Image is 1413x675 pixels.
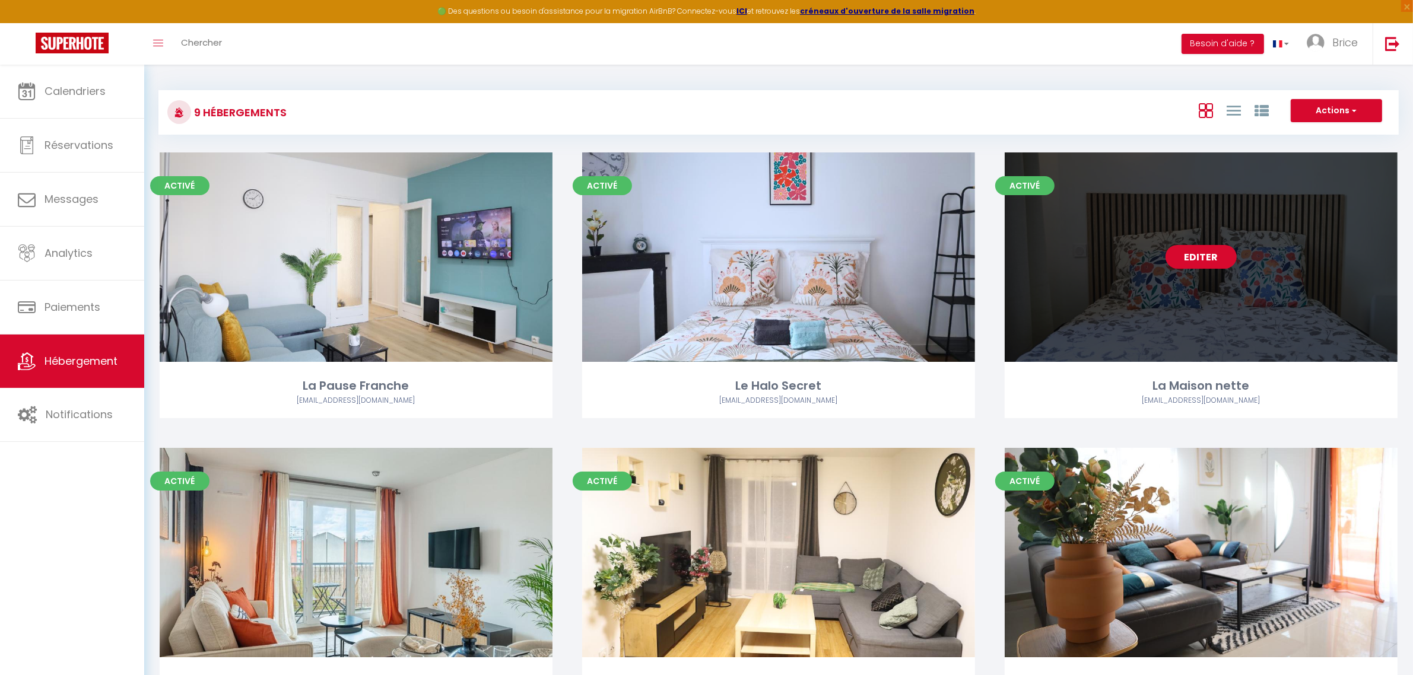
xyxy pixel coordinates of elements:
[1255,100,1269,120] a: Vue par Groupe
[582,377,975,395] div: Le Halo Secret
[150,472,209,491] span: Activé
[736,6,747,16] a: ICI
[1307,34,1325,52] img: ...
[172,23,231,65] a: Chercher
[1166,245,1237,269] a: Editer
[45,354,118,368] span: Hébergement
[160,377,553,395] div: La Pause Franche
[1227,100,1241,120] a: Vue en Liste
[45,246,93,260] span: Analytics
[1182,34,1264,54] button: Besoin d'aide ?
[1291,99,1382,123] button: Actions
[1005,377,1398,395] div: La Maison nette
[1298,23,1373,65] a: ... Brice
[45,138,113,152] span: Réservations
[1332,35,1358,50] span: Brice
[995,176,1055,195] span: Activé
[1005,395,1398,406] div: Airbnb
[181,36,222,49] span: Chercher
[573,472,632,491] span: Activé
[150,176,209,195] span: Activé
[1199,100,1213,120] a: Vue en Box
[1385,36,1400,51] img: logout
[46,407,113,422] span: Notifications
[45,192,99,206] span: Messages
[9,5,45,40] button: Ouvrir le widget de chat LiveChat
[45,84,106,98] span: Calendriers
[160,395,553,406] div: Airbnb
[191,99,287,126] h3: 9 Hébergements
[36,33,109,53] img: Super Booking
[45,300,100,314] span: Paiements
[995,472,1055,491] span: Activé
[582,395,975,406] div: Airbnb
[800,6,974,16] a: créneaux d'ouverture de la salle migration
[573,176,632,195] span: Activé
